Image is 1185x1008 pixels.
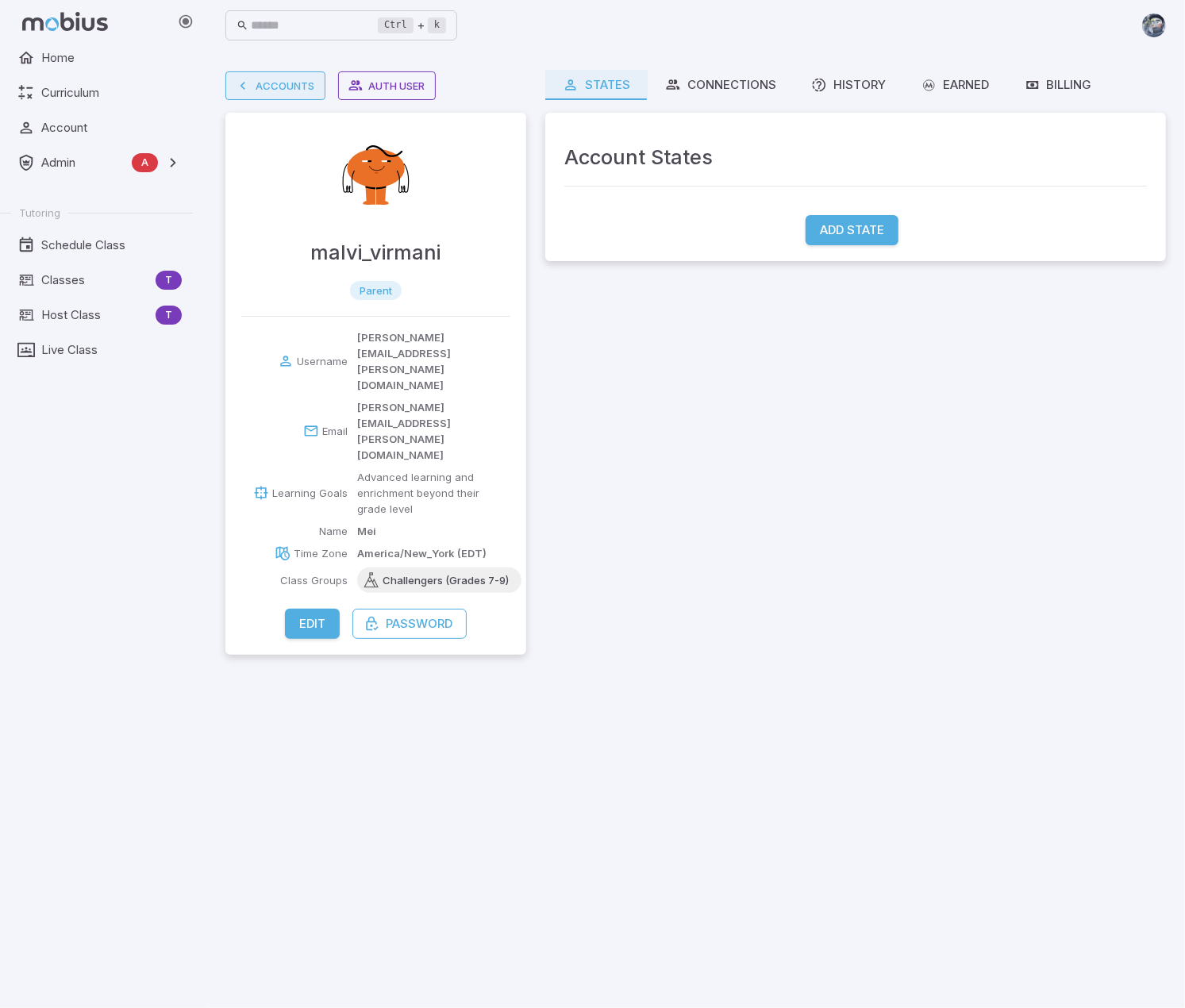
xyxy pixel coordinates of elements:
span: Account [41,119,182,137]
kbd: k [428,17,446,33]
img: Mei [328,129,423,224]
p: Learning Goals [272,485,348,501]
button: Add State [806,215,898,245]
h4: Account States [564,141,1147,173]
p: Name [319,523,348,539]
span: Challengers (Grades 7-9) [370,572,521,588]
span: Schedule Class [41,237,182,254]
button: Auth User [338,71,436,100]
span: Admin [41,154,125,171]
h4: malvi_virmani [310,237,441,268]
p: Username [297,353,348,369]
span: Host Class [41,306,149,324]
div: Earned [921,76,990,94]
button: Edit [285,609,340,639]
button: Password [352,609,467,639]
img: andrew.jpg [1142,13,1166,37]
span: Curriculum [41,84,182,102]
a: Accounts [225,71,325,100]
div: + [378,16,446,35]
kbd: Ctrl [378,17,414,33]
p: Mei [357,523,376,539]
div: Connections [665,76,776,94]
span: Home [41,49,182,67]
span: parent [350,283,402,298]
span: Classes [41,271,149,289]
div: Billing [1025,76,1092,94]
p: [PERSON_NAME][EMAIL_ADDRESS][PERSON_NAME][DOMAIN_NAME] [357,399,510,463]
span: T [156,272,182,288]
p: America/New_York (EDT) [357,545,487,561]
p: Advanced learning and enrichment beyond their grade level [357,469,510,517]
span: A [132,155,158,171]
div: History [811,76,886,94]
p: [PERSON_NAME][EMAIL_ADDRESS][PERSON_NAME][DOMAIN_NAME] [357,329,510,393]
span: Tutoring [19,206,60,220]
span: T [156,307,182,323]
div: States [563,76,630,94]
p: Email [322,423,348,439]
p: Time Zone [294,545,348,561]
span: Live Class [41,341,182,359]
p: Class Groups [280,572,348,588]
